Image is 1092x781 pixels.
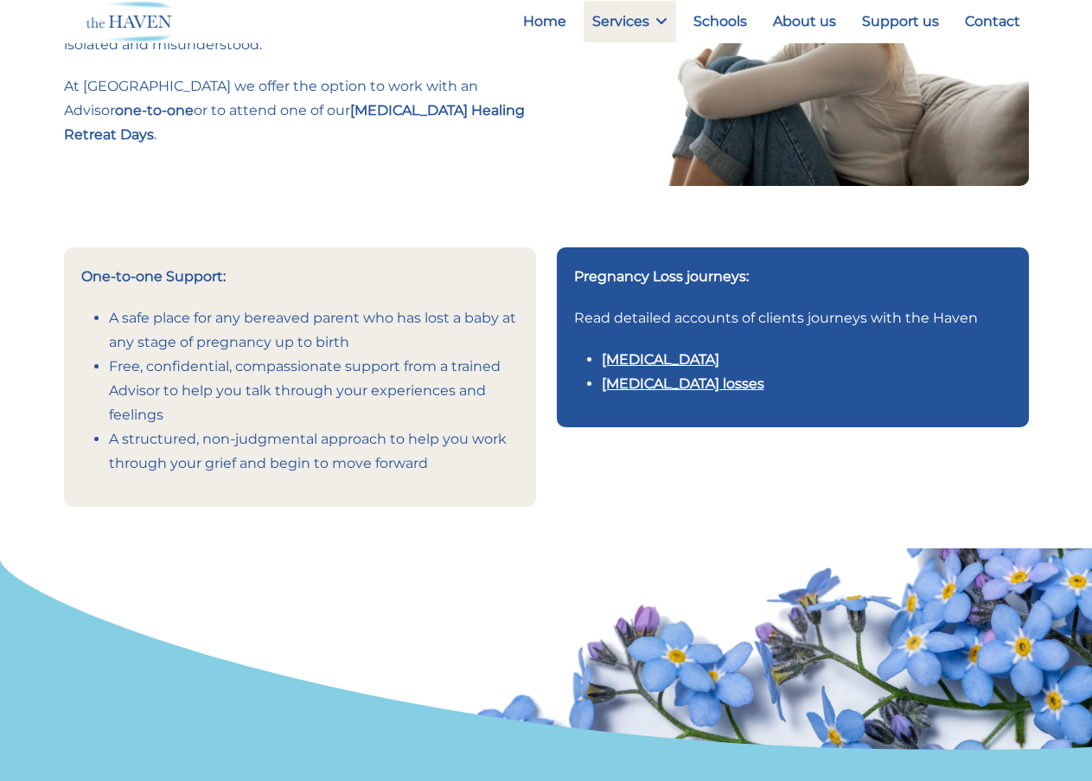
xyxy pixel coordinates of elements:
a: About us [764,1,845,42]
li: Free, confidential, compassionate support from a trained Advisor to help you talk through your ex... [109,355,519,427]
strong: One-to-one Support: [81,268,226,285]
li: A safe place for any bereaved parent who has lost a baby at any stage of pregnancy up to birth [109,306,519,355]
li: A structured, non-judgmental approach to help you work through your grief and begin to move forward [109,427,519,476]
p: Read detailed accounts of clients journeys with the Haven [574,306,1012,330]
p: At [GEOGRAPHIC_DATA] we offer the option to work with an Advisor or to attend one of our . [64,74,536,147]
strong: one-to-one [115,102,194,118]
strong: Pregnancy Loss journeys: [574,268,749,285]
a: Contact [956,1,1029,42]
a: Services [584,1,676,42]
a: Schools [685,1,756,42]
a: [MEDICAL_DATA] [602,351,719,368]
a: Support us [853,1,948,42]
a: [MEDICAL_DATA] losses [602,375,764,392]
a: Home [514,1,575,42]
